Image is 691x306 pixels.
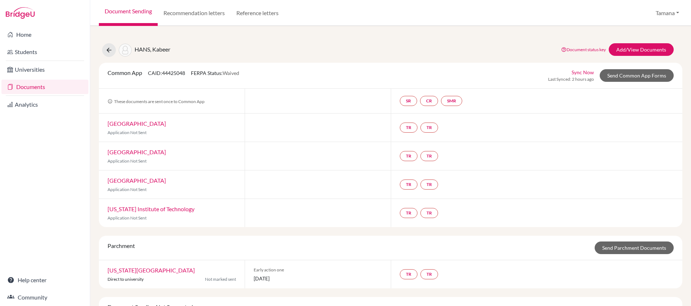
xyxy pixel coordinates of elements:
a: SR [400,96,417,106]
a: TR [420,179,438,190]
a: [GEOGRAPHIC_DATA] [108,177,166,184]
a: SMR [441,96,462,106]
span: Direct to university [108,276,144,282]
a: [US_STATE] Institute of Technology [108,205,194,212]
span: FERPA Status: [191,70,239,76]
span: [DATE] [254,275,382,282]
span: Common App [108,69,142,76]
a: TR [400,269,417,279]
a: TR [420,151,438,161]
span: Waived [223,70,239,76]
span: HANS, Kabeer [135,46,170,53]
a: Sync Now [572,68,594,76]
a: [GEOGRAPHIC_DATA] [108,120,166,127]
a: TR [400,208,417,218]
span: Parchment [108,242,135,249]
a: TR [400,151,417,161]
span: These documents are sent once to Common App [108,99,205,104]
a: Home [1,27,88,42]
span: Last Synced: 2 hours ago [548,76,594,83]
span: CAID: 44425048 [148,70,185,76]
span: Application Not Sent [108,158,146,164]
a: Community [1,290,88,305]
button: Tamana [652,6,682,20]
a: Students [1,45,88,59]
span: Application Not Sent [108,130,146,135]
a: Send Parchment Documents [595,241,674,254]
span: Early action one [254,267,382,273]
a: Send Common App Forms [600,69,674,82]
a: Document status key [561,47,606,52]
span: Application Not Sent [108,187,146,192]
a: TR [420,123,438,133]
a: Help center [1,273,88,287]
img: Bridge-U [6,7,35,19]
a: TR [420,269,438,279]
a: [US_STATE][GEOGRAPHIC_DATA] [108,267,195,274]
span: Not marked sent [205,276,236,283]
a: Analytics [1,97,88,112]
a: [GEOGRAPHIC_DATA] [108,148,166,155]
a: TR [400,179,417,190]
a: CR [420,96,438,106]
a: Add/View Documents [609,43,674,56]
a: TR [420,208,438,218]
a: Universities [1,62,88,77]
span: Application Not Sent [108,215,146,221]
a: Documents [1,80,88,94]
a: TR [400,123,417,133]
